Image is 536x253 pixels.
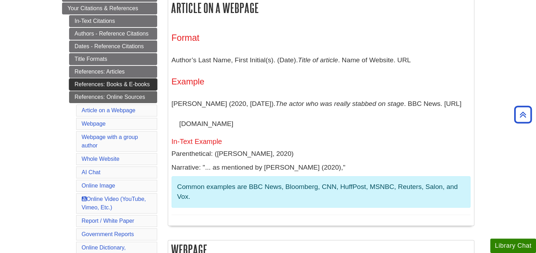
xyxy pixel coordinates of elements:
[172,50,470,70] p: Author’s Last Name, First Initial(s). (Date). . Name of Website. URL
[82,196,146,210] a: Online Video (YouTube, Vimeo, Etc.)
[68,5,138,11] span: Your Citations & References
[62,2,157,14] a: Your Citations & References
[172,149,470,159] p: Parenthetical: ([PERSON_NAME], 2020)
[82,218,134,224] a: Report / White Paper
[490,239,536,253] button: Library Chat
[82,231,134,237] a: Government Reports
[82,121,106,127] a: Webpage
[172,33,470,43] h3: Format
[82,156,119,162] a: Whole Website
[276,100,404,107] i: The actor who was really stabbed on stage
[172,163,470,173] p: Narrative: "... as mentioned by [PERSON_NAME] (2020),"
[69,40,157,52] a: Dates - Reference Citations
[69,15,157,27] a: In-Text Citations
[69,78,157,90] a: References: Books & E-books
[69,66,157,78] a: References: Articles
[298,56,338,64] i: Title of article
[82,183,115,189] a: Online Image
[82,107,136,113] a: Article on a Webpage
[69,53,157,65] a: Title Formats
[82,134,138,148] a: Webpage with a group author
[69,91,157,103] a: References: Online Sources
[69,28,157,40] a: Authors - Reference Citations
[512,110,534,119] a: Back to Top
[82,169,100,175] a: AI Chat
[172,138,470,145] h5: In-Text Example
[177,182,465,202] p: Common examples are BBC News, Bloomberg, CNN, HuffPost, MSNBC, Reuters, Salon, and Vox.
[172,77,470,86] h4: Example
[172,94,470,134] p: [PERSON_NAME] (2020, [DATE]). . BBC News. [URL][DOMAIN_NAME]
